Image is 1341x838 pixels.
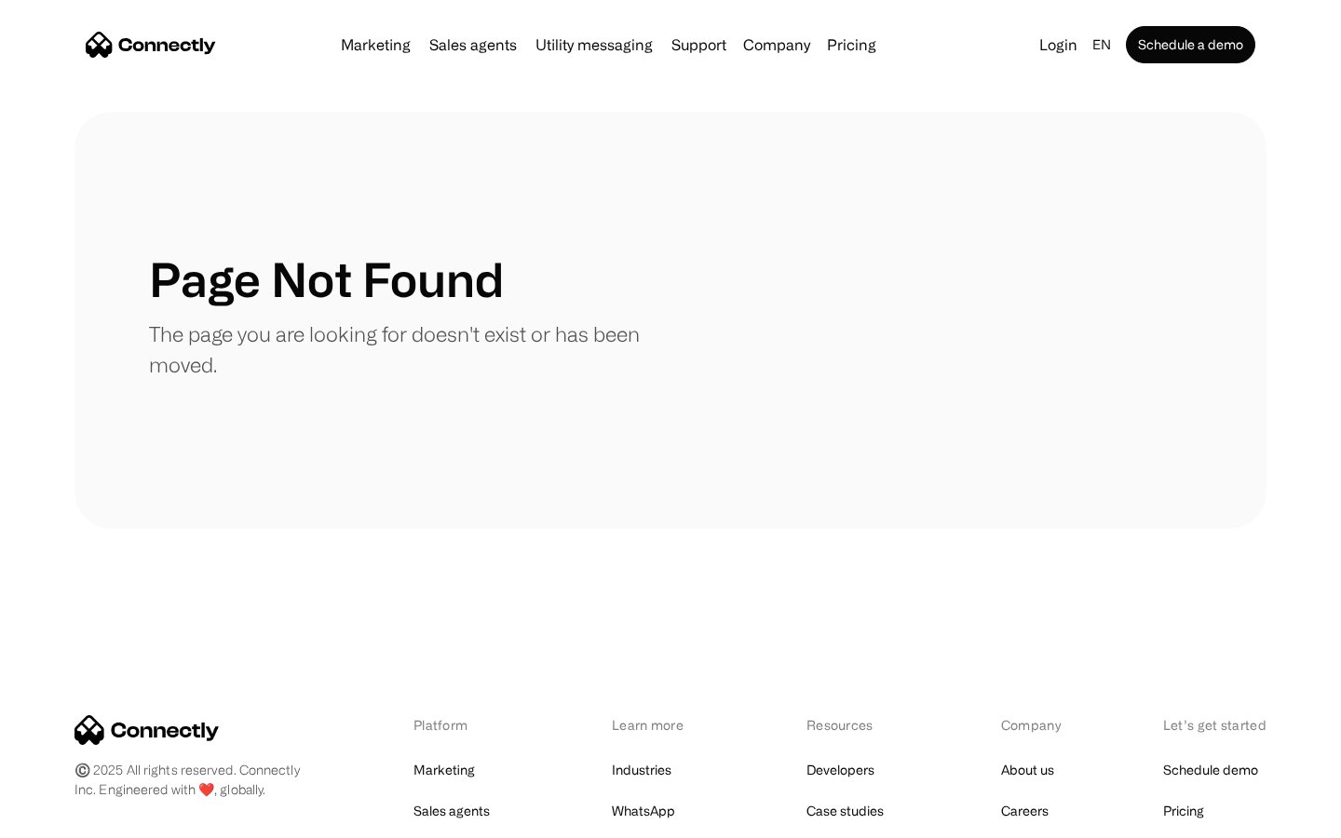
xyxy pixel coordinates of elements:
[1032,32,1085,58] a: Login
[1001,757,1054,783] a: About us
[422,37,524,52] a: Sales agents
[1092,32,1111,58] div: en
[743,32,810,58] div: Company
[612,798,675,824] a: WhatsApp
[664,37,734,52] a: Support
[333,37,418,52] a: Marketing
[1163,798,1204,824] a: Pricing
[1001,715,1066,735] div: Company
[413,757,475,783] a: Marketing
[1163,757,1258,783] a: Schedule demo
[612,715,710,735] div: Learn more
[19,804,112,831] aside: Language selected: English
[806,757,874,783] a: Developers
[1163,715,1266,735] div: Let’s get started
[612,757,671,783] a: Industries
[1001,798,1049,824] a: Careers
[37,805,112,831] ul: Language list
[149,251,504,307] h1: Page Not Found
[819,37,884,52] a: Pricing
[413,798,490,824] a: Sales agents
[806,715,904,735] div: Resources
[1126,26,1255,63] a: Schedule a demo
[413,715,515,735] div: Platform
[528,37,660,52] a: Utility messaging
[806,798,884,824] a: Case studies
[149,318,670,380] p: The page you are looking for doesn't exist or has been moved.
